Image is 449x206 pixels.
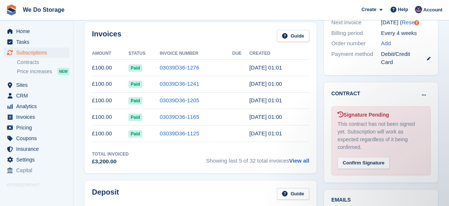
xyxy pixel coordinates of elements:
a: Guide [277,188,309,200]
a: 03039D36-1205 [160,97,199,103]
a: Guide [277,30,309,42]
div: Order number [331,39,381,48]
th: Created [249,48,309,60]
td: £100.00 [92,92,128,109]
th: Amount [92,48,128,60]
span: Paid [128,81,142,88]
span: Paid [128,97,142,104]
span: Home [16,26,60,36]
a: menu [4,80,70,90]
a: Add [381,39,391,48]
time: 2025-09-10 00:01:31 UTC [249,64,282,71]
span: Capital [16,165,60,175]
span: Analytics [16,101,60,111]
span: Settings [16,154,60,165]
span: Invoices [16,112,60,122]
div: Every 4 weeks [381,29,431,38]
a: menu [4,165,70,175]
div: Signature Pending [338,111,424,119]
a: 03039D36-1276 [160,64,199,71]
span: Tasks [16,37,60,47]
a: 03039D36-1165 [160,114,199,120]
a: menu [4,37,70,47]
div: Next invoice [331,18,381,27]
h2: Invoices [92,30,121,42]
a: menu [4,144,70,154]
a: menu [4,154,70,165]
a: Confirm Signature [338,155,389,161]
div: Tooltip anchor [413,19,420,26]
time: 2025-07-16 00:01:37 UTC [249,97,282,103]
div: [DATE] ( ) [381,18,431,27]
time: 2025-05-21 00:01:19 UTC [249,130,282,136]
h2: Deposit [92,188,119,200]
h2: Contract [331,90,360,97]
a: Price increases NEW [17,67,70,75]
div: Debit/Credit Card [381,50,431,67]
a: 03039D36-1241 [160,81,199,87]
th: Due [232,48,249,60]
div: Total Invoiced [92,151,129,157]
span: Paid [128,114,142,121]
a: menu [4,101,70,111]
span: CRM [16,90,60,101]
img: stora-icon-8386f47178a22dfd0bd8f6a31ec36ba5ce8667c1dd55bd0f319d3a0aa187defe.svg [6,4,17,15]
span: Create [361,6,376,13]
div: Billing period [331,29,381,38]
a: menu [4,133,70,143]
div: Confirm Signature [338,157,389,169]
a: menu [4,26,70,36]
span: Storefront [7,182,73,189]
img: Wayne Pitt [415,6,422,13]
a: 03039D36-1125 [160,130,199,136]
a: We Do Storage [20,4,68,16]
td: £100.00 [92,60,128,76]
time: 2025-06-18 00:00:16 UTC [249,114,282,120]
span: Showing last 5 of 32 total invoices [206,151,309,166]
div: Payment method [331,50,381,67]
span: Help [398,6,408,13]
th: Invoice Number [160,48,232,60]
th: Status [128,48,160,60]
span: Sites [16,80,60,90]
div: £3,200.00 [92,157,129,166]
a: menu [4,122,70,133]
span: Pricing [16,122,60,133]
div: NEW [57,68,70,75]
a: View all [289,157,309,164]
span: Insurance [16,144,60,154]
span: Paid [128,130,142,138]
span: Paid [128,64,142,72]
a: menu [4,112,70,122]
h2: Emails [331,197,431,203]
span: Subscriptions [16,47,60,58]
td: £100.00 [92,125,128,142]
span: Price increases [17,68,52,75]
a: Reset [402,19,416,25]
td: £100.00 [92,109,128,125]
span: Coupons [16,133,60,143]
a: menu [4,90,70,101]
span: Account [423,6,442,14]
a: Contracts [17,59,70,66]
div: This contract has not been signed yet. Subscription will work as expected regardless of it being ... [338,120,424,151]
time: 2025-08-13 00:00:23 UTC [249,81,282,87]
td: £100.00 [92,76,128,92]
a: menu [4,47,70,58]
